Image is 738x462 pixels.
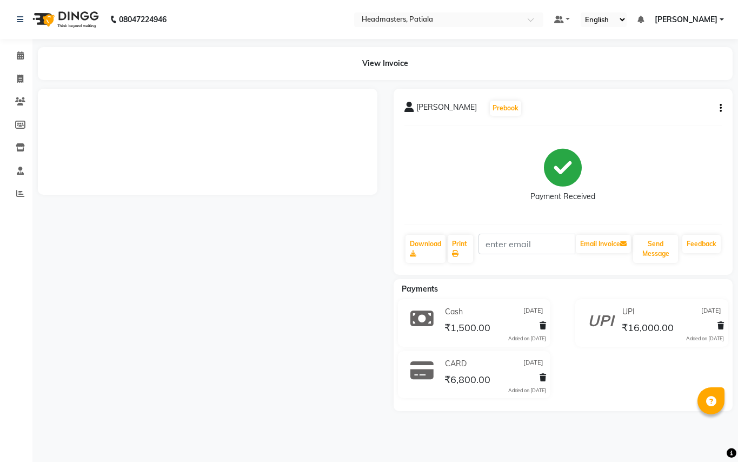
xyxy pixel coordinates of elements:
span: [DATE] [523,358,543,369]
a: Print [448,235,473,263]
img: logo [28,4,102,35]
input: enter email [478,234,576,254]
button: Send Message [633,235,678,263]
a: Download [405,235,446,263]
span: CARD [445,358,467,369]
span: [PERSON_NAME] [416,102,477,117]
button: Email Invoice [576,235,631,253]
span: Cash [445,306,463,318]
span: UPI [622,306,635,318]
div: Added on [DATE] [686,335,724,342]
span: Payments [402,284,438,294]
a: Feedback [682,235,721,253]
div: Added on [DATE] [508,335,546,342]
div: Payment Received [530,191,595,202]
div: View Invoice [38,47,733,80]
span: [DATE] [523,306,543,318]
span: ₹1,500.00 [444,321,490,336]
button: Prebook [490,101,521,116]
span: ₹16,000.00 [622,321,674,336]
b: 08047224946 [119,4,167,35]
span: [DATE] [701,306,721,318]
span: [PERSON_NAME] [655,14,717,25]
span: ₹6,800.00 [444,373,490,388]
div: Added on [DATE] [508,387,546,394]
